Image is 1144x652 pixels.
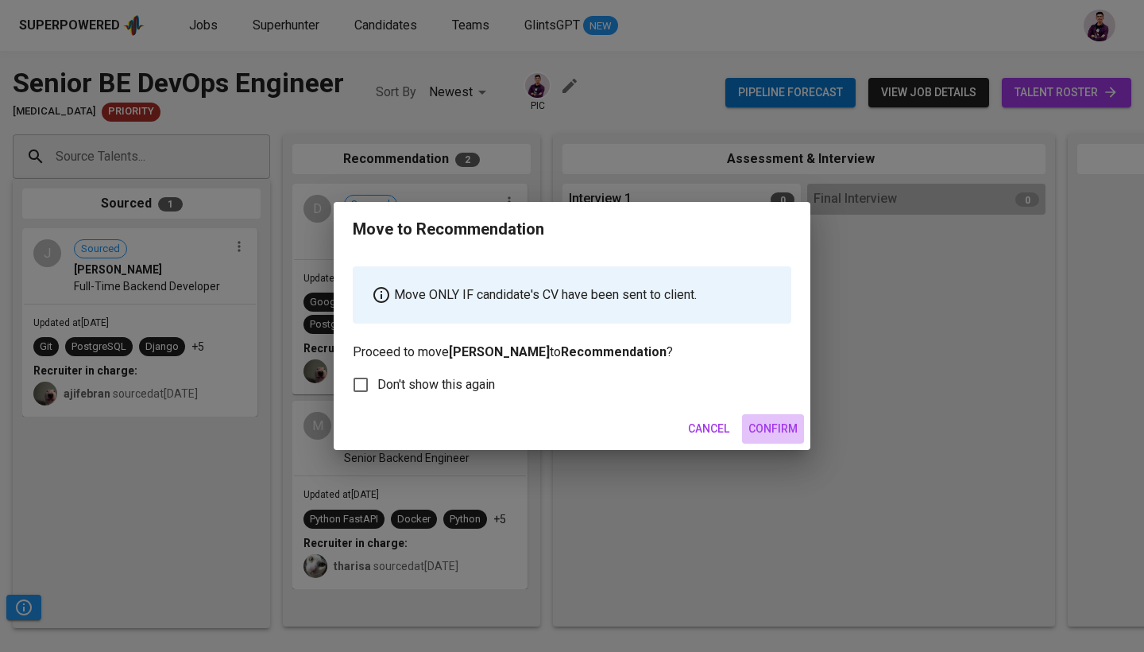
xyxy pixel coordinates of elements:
[353,218,544,241] div: Move to Recommendation
[748,419,798,439] span: Confirm
[682,414,736,444] button: Cancel
[561,344,667,359] b: Recommendation
[742,414,804,444] button: Confirm
[353,266,791,362] p: Proceed to move to ?
[449,344,550,359] b: [PERSON_NAME]
[377,375,495,394] span: Don't show this again
[353,266,791,324] div: Move ONLY IF candidate's CV have been sent to client.
[688,419,729,439] span: Cancel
